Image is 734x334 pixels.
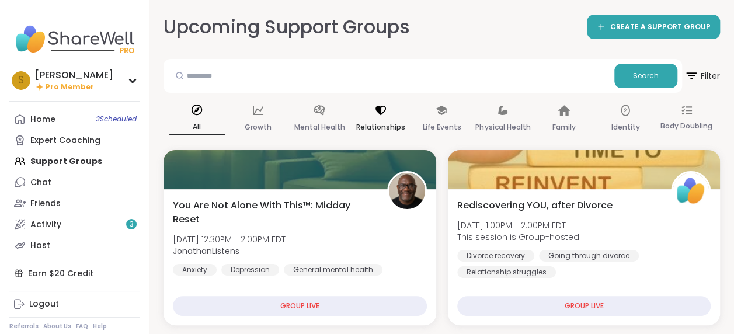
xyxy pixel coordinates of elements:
[76,322,88,330] a: FAQ
[457,296,711,316] div: GROUP LIVE
[30,177,51,189] div: Chat
[9,109,140,130] a: Home3Scheduled
[93,322,107,330] a: Help
[30,240,50,252] div: Host
[614,64,677,88] button: Search
[660,119,712,133] p: Body Doubling
[9,235,140,256] a: Host
[43,322,71,330] a: About Us
[552,120,576,134] p: Family
[9,263,140,284] div: Earn $20 Credit
[9,130,140,151] a: Expert Coaching
[457,266,556,278] div: Relationship struggles
[30,198,61,210] div: Friends
[221,264,279,276] div: Depression
[684,59,720,93] button: Filter
[96,114,137,124] span: 3 Scheduled
[684,62,720,90] span: Filter
[9,322,39,330] a: Referrals
[457,220,579,231] span: [DATE] 1:00PM - 2:00PM EDT
[284,264,382,276] div: General mental health
[9,294,140,315] a: Logout
[30,135,100,147] div: Expert Coaching
[245,120,272,134] p: Growth
[164,14,410,40] h2: Upcoming Support Groups
[611,120,639,134] p: Identity
[169,120,225,135] p: All
[46,82,94,92] span: Pro Member
[30,219,61,231] div: Activity
[35,69,113,82] div: [PERSON_NAME]
[30,114,55,126] div: Home
[457,231,579,243] span: This session is Group-hosted
[18,73,24,88] span: S
[173,234,286,245] span: [DATE] 12:30PM - 2:00PM EDT
[9,193,140,214] a: Friends
[173,264,217,276] div: Anxiety
[389,173,425,209] img: JonathanListens
[173,245,239,257] b: JonathanListens
[173,199,374,227] span: You Are Not Alone With This™: Midday Reset
[633,71,659,81] span: Search
[539,250,639,262] div: Going through divorce
[29,298,59,310] div: Logout
[422,120,461,134] p: Life Events
[356,120,405,134] p: Relationships
[587,15,720,39] a: CREATE A SUPPORT GROUP
[294,120,345,134] p: Mental Health
[9,19,140,60] img: ShareWell Nav Logo
[673,173,709,209] img: ShareWell
[457,250,534,262] div: Divorce recovery
[173,296,427,316] div: GROUP LIVE
[9,214,140,235] a: Activity3
[457,199,613,213] span: Rediscovering YOU, after Divorce
[610,22,711,32] span: CREATE A SUPPORT GROUP
[130,220,134,229] span: 3
[9,172,140,193] a: Chat
[475,120,530,134] p: Physical Health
